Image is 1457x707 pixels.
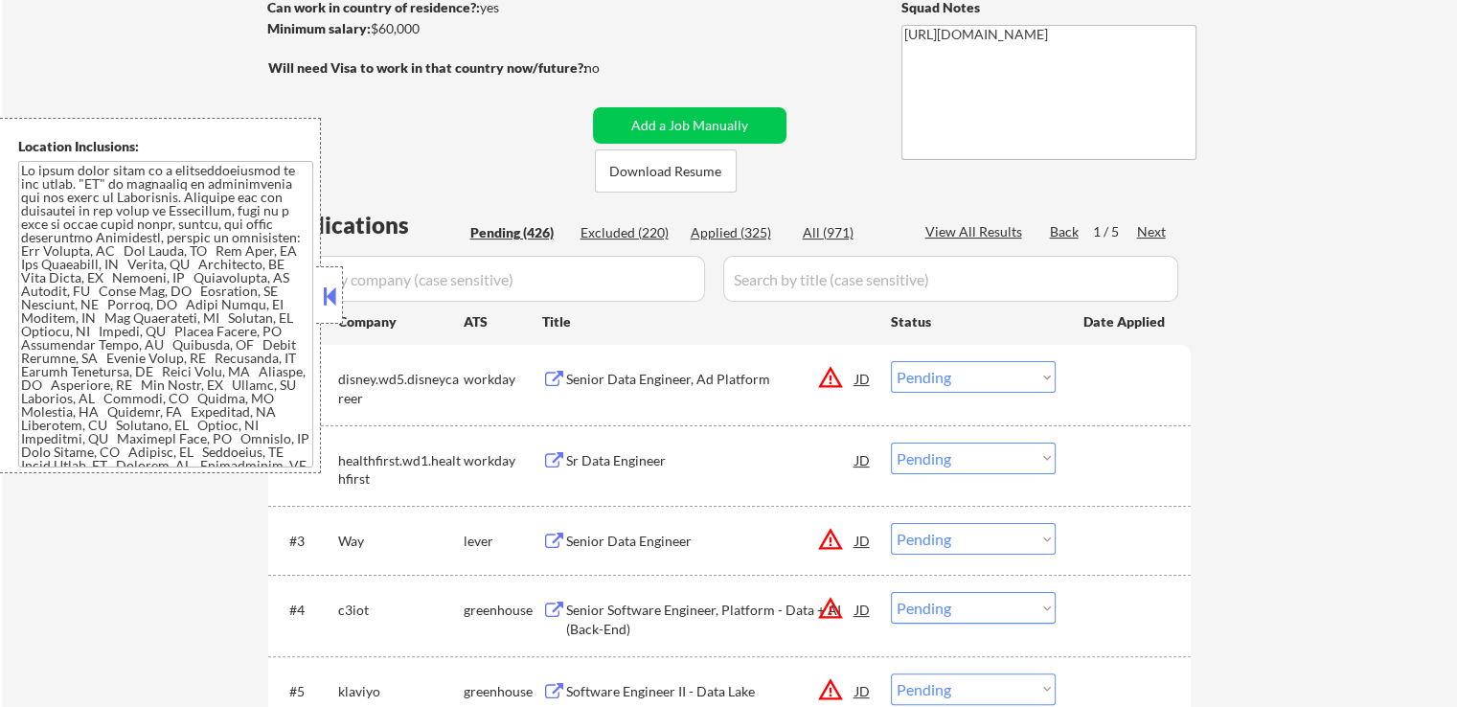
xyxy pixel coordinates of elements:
div: Back [1050,222,1081,241]
div: klaviyo [338,682,464,701]
div: Senior Data Engineer, Ad Platform [566,370,855,389]
div: disney.wd5.disneycareer [338,370,464,407]
div: Applied (325) [691,223,786,242]
strong: Minimum salary: [267,20,371,36]
div: JD [854,443,873,477]
div: ATS [464,312,542,331]
button: warning_amber [817,526,844,553]
div: Pending (426) [470,223,566,242]
input: Search by company (case sensitive) [274,256,705,302]
div: greenhouse [464,682,542,701]
div: Location Inclusions: [18,137,313,156]
div: Next [1137,222,1168,241]
div: JD [854,592,873,627]
div: View All Results [925,222,1028,241]
div: healthfirst.wd1.healthfirst [338,451,464,489]
div: 1 / 5 [1093,222,1137,241]
div: Way [338,532,464,551]
div: Senior Data Engineer [566,532,855,551]
div: $60,000 [267,19,586,38]
div: Company [338,312,464,331]
div: All (971) [803,223,899,242]
button: warning_amber [817,364,844,391]
div: #4 [289,601,323,620]
div: Senior Software Engineer, Platform - Data + AI (Back-End) [566,601,855,638]
div: Title [542,312,873,331]
div: JD [854,361,873,396]
button: warning_amber [817,676,844,703]
button: warning_amber [817,595,844,622]
div: #3 [289,532,323,551]
div: no [584,58,639,78]
div: greenhouse [464,601,542,620]
strong: Will need Visa to work in that country now/future?: [268,59,587,76]
div: JD [854,523,873,558]
div: workday [464,370,542,389]
div: Excluded (220) [581,223,676,242]
button: Add a Job Manually [593,107,786,144]
div: Status [891,304,1056,338]
div: workday [464,451,542,470]
div: Sr Data Engineer [566,451,855,470]
div: Date Applied [1083,312,1168,331]
div: Software Engineer II - Data Lake [566,682,855,701]
div: Applications [274,214,464,237]
div: c3iot [338,601,464,620]
div: #5 [289,682,323,701]
div: lever [464,532,542,551]
button: Download Resume [595,149,737,193]
input: Search by title (case sensitive) [723,256,1178,302]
